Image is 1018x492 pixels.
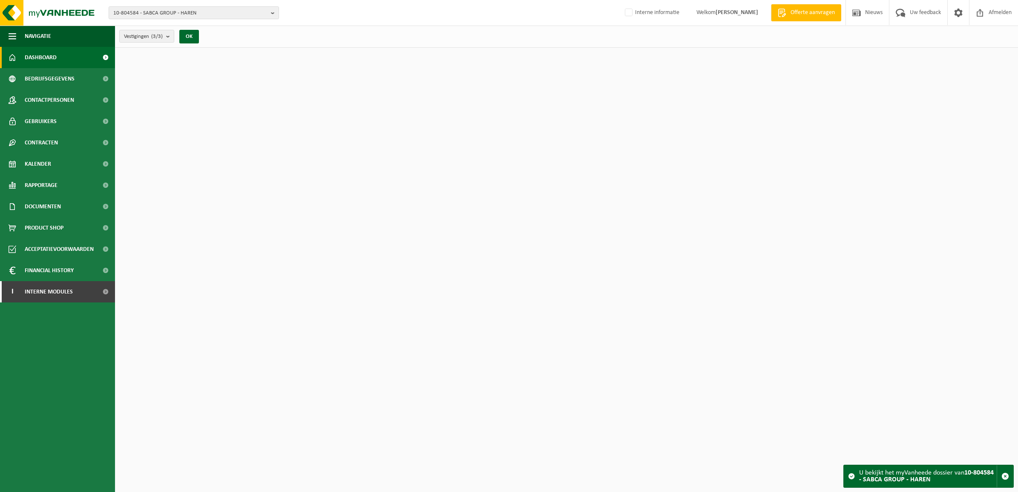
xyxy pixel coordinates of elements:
[119,30,174,43] button: Vestigingen(3/3)
[623,6,679,19] label: Interne informatie
[124,30,163,43] span: Vestigingen
[25,47,57,68] span: Dashboard
[859,465,997,487] div: U bekijkt het myVanheede dossier van
[25,196,61,217] span: Documenten
[25,239,94,260] span: Acceptatievoorwaarden
[25,217,63,239] span: Product Shop
[151,34,163,39] count: (3/3)
[716,9,758,16] strong: [PERSON_NAME]
[25,260,74,281] span: Financial History
[25,132,58,153] span: Contracten
[113,7,267,20] span: 10-804584 - SABCA GROUP - HAREN
[788,9,837,17] span: Offerte aanvragen
[25,68,75,89] span: Bedrijfsgegevens
[25,111,57,132] span: Gebruikers
[859,469,994,483] strong: 10-804584 - SABCA GROUP - HAREN
[25,89,74,111] span: Contactpersonen
[25,26,51,47] span: Navigatie
[25,281,73,302] span: Interne modules
[109,6,279,19] button: 10-804584 - SABCA GROUP - HAREN
[771,4,841,21] a: Offerte aanvragen
[25,175,58,196] span: Rapportage
[25,153,51,175] span: Kalender
[9,281,16,302] span: I
[179,30,199,43] button: OK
